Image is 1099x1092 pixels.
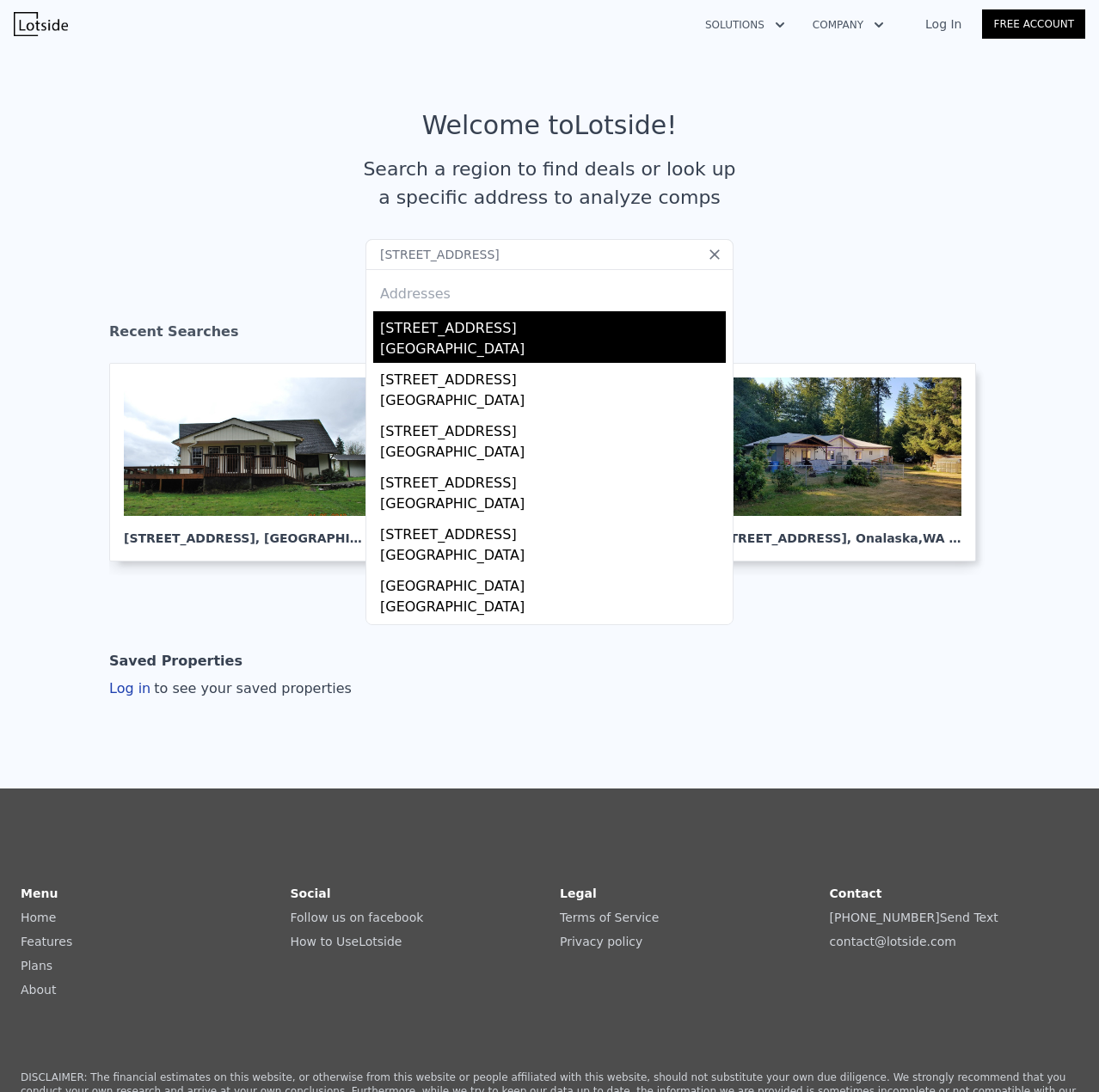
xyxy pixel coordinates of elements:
strong: Contact [830,886,882,900]
div: Recent Searches [109,308,990,363]
div: [STREET_ADDRESS] [380,466,726,494]
a: Privacy policy [560,935,642,948]
strong: Social [291,886,331,900]
a: How to UseLotside [291,935,402,948]
div: [STREET_ADDRESS] [380,518,726,545]
strong: Menu [21,886,58,900]
a: Log In [905,15,982,33]
a: Home [21,911,56,924]
div: [STREET_ADDRESS] [380,414,726,442]
div: [STREET_ADDRESS] [380,621,726,648]
div: Search a region to find deals or look up a specific address to analyze comps [357,155,742,212]
div: [STREET_ADDRESS] [380,311,726,339]
div: [STREET_ADDRESS] , Onalaska [715,516,961,547]
div: Log in [109,678,352,699]
div: [GEOGRAPHIC_DATA] [380,390,726,414]
div: [GEOGRAPHIC_DATA] [380,494,726,518]
div: [GEOGRAPHIC_DATA] [380,597,726,621]
input: Search an address or region... [365,239,734,270]
strong: Legal [560,886,597,900]
div: [GEOGRAPHIC_DATA] [380,442,726,466]
div: Saved Properties [109,644,243,678]
div: [STREET_ADDRESS] , [GEOGRAPHIC_DATA] [124,516,370,547]
a: [STREET_ADDRESS], [GEOGRAPHIC_DATA] [109,363,398,561]
a: Plans [21,959,52,972]
a: contact@lotside.com [830,935,956,948]
button: Company [799,9,898,40]
a: Free Account [982,9,1085,39]
a: [STREET_ADDRESS], Onalaska,WA 98533 [701,363,990,561]
div: [STREET_ADDRESS] [380,363,726,390]
div: [GEOGRAPHIC_DATA] [380,569,726,597]
a: Follow us on facebook [291,911,424,924]
div: [GEOGRAPHIC_DATA] [380,339,726,363]
a: About [21,983,56,997]
span: to see your saved properties [150,680,352,696]
a: Terms of Service [560,911,659,924]
a: Send Text [940,911,998,924]
a: Features [21,935,72,948]
a: [PHONE_NUMBER] [830,911,940,924]
span: , WA 98533 [918,531,992,545]
div: [GEOGRAPHIC_DATA] [380,545,726,569]
img: Lotside [14,12,68,36]
div: Welcome to Lotside ! [422,110,678,141]
button: Solutions [691,9,799,40]
div: Addresses [373,270,726,311]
